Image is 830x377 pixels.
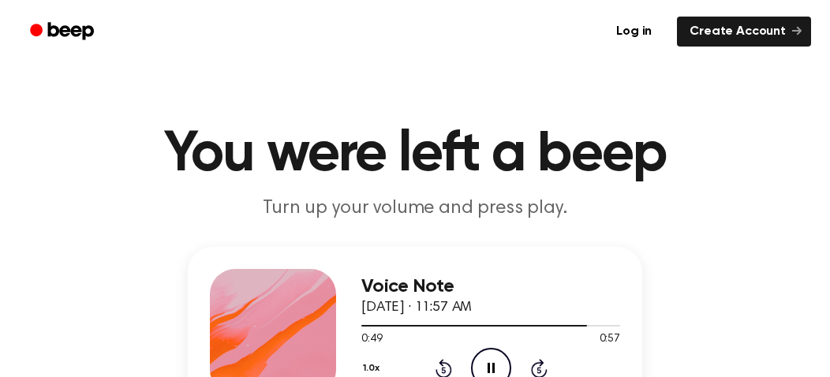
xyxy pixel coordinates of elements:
a: Create Account [677,17,811,47]
span: 0:57 [600,331,620,348]
span: [DATE] · 11:57 AM [361,300,472,315]
h1: You were left a beep [19,126,811,183]
a: Beep [19,17,108,47]
p: Turn up your volume and press play. [112,196,718,222]
span: 0:49 [361,331,382,348]
h3: Voice Note [361,276,620,297]
a: Log in [600,13,667,50]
